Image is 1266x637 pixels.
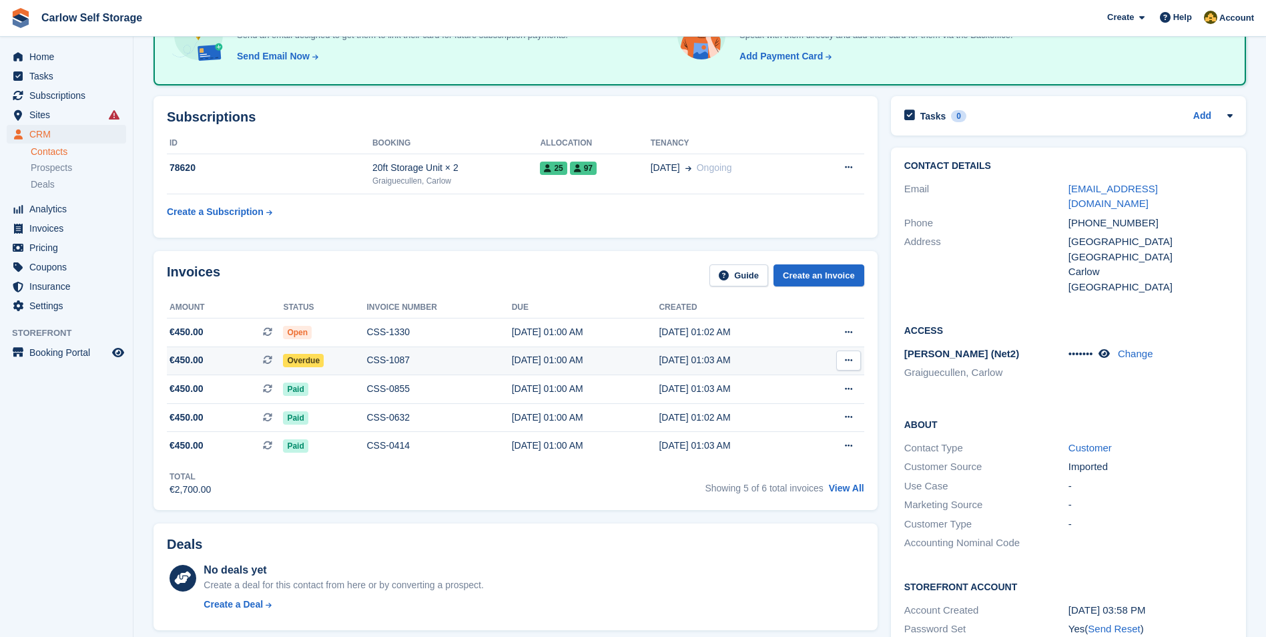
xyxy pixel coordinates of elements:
span: €450.00 [170,382,204,396]
div: [GEOGRAPHIC_DATA] [1068,250,1233,265]
a: menu [7,200,126,218]
img: Kevin Moore [1204,11,1217,24]
div: Customer Type [904,517,1068,532]
div: Graiguecullen, Carlow [372,175,541,187]
a: [EMAIL_ADDRESS][DOMAIN_NAME] [1068,183,1158,210]
div: 0 [951,110,966,122]
div: Carlow [1068,264,1233,280]
th: ID [167,133,372,154]
a: menu [7,277,126,296]
span: Subscriptions [29,86,109,105]
span: Paid [283,411,308,425]
div: CSS-1330 [367,325,512,339]
a: Customer [1068,442,1112,453]
div: CSS-0414 [367,439,512,453]
span: Overdue [283,354,324,367]
span: ( ) [1084,623,1143,634]
span: Paid [283,439,308,453]
span: €450.00 [170,353,204,367]
div: - [1068,497,1233,513]
a: menu [7,105,126,124]
span: Insurance [29,277,109,296]
div: Contact Type [904,441,1068,456]
img: stora-icon-8386f47178a22dfd0bd8f6a31ec36ba5ce8667c1dd55bd0f319d3a0aa187defe.svg [11,8,31,28]
span: Invoices [29,219,109,238]
th: Tenancy [651,133,810,154]
a: Create a Deal [204,598,483,612]
h2: About [904,417,1233,431]
a: menu [7,219,126,238]
div: No deals yet [204,562,483,578]
div: [DATE] 01:03 AM [659,353,806,367]
span: Storefront [12,327,133,340]
span: Tasks [29,67,109,85]
li: Graiguecullen, Carlow [904,365,1068,381]
a: menu [7,258,126,276]
div: Marketing Source [904,497,1068,513]
span: Coupons [29,258,109,276]
a: menu [7,343,126,362]
a: Deals [31,178,126,192]
th: Amount [167,297,283,318]
div: [DATE] 01:02 AM [659,411,806,425]
h2: Access [904,323,1233,337]
a: Send Reset [1088,623,1140,634]
a: Guide [709,264,768,286]
div: Yes [1068,622,1233,637]
span: Ongoing [697,162,732,173]
span: 25 [540,162,567,175]
a: Preview store [110,345,126,361]
div: CSS-0632 [367,411,512,425]
div: [DATE] 01:00 AM [512,411,659,425]
div: Address [904,234,1068,294]
span: Create [1107,11,1134,24]
th: Booking [372,133,541,154]
span: Paid [283,383,308,396]
a: menu [7,47,126,66]
div: €2,700.00 [170,483,211,497]
div: 20ft Storage Unit × 2 [372,161,541,175]
div: [DATE] 01:00 AM [512,325,659,339]
div: Total [170,471,211,483]
div: Password Set [904,622,1068,637]
h2: Storefront Account [904,580,1233,593]
div: Accounting Nominal Code [904,536,1068,551]
span: Account [1219,11,1254,25]
th: Invoice number [367,297,512,318]
div: - [1068,517,1233,532]
a: Add Payment Card [734,49,833,63]
div: [DATE] 03:58 PM [1068,603,1233,618]
th: Due [512,297,659,318]
span: [DATE] [651,161,680,175]
div: [DATE] 01:03 AM [659,382,806,396]
div: Customer Source [904,459,1068,475]
a: Create a Subscription [167,200,272,224]
a: View All [829,483,864,493]
div: Send Email Now [237,49,310,63]
span: €450.00 [170,439,204,453]
div: Use Case [904,479,1068,494]
span: Booking Portal [29,343,109,362]
span: Open [283,326,312,339]
span: Prospects [31,162,72,174]
div: [DATE] 01:00 AM [512,382,659,396]
div: Create a Deal [204,598,263,612]
span: Showing 5 of 6 total invoices [705,483,823,493]
span: Settings [29,296,109,315]
div: [DATE] 01:00 AM [512,353,659,367]
div: [PHONE_NUMBER] [1068,216,1233,231]
div: Create a deal for this contact from here or by converting a prospect. [204,578,483,592]
span: ••••••• [1068,348,1093,359]
h2: Subscriptions [167,110,864,125]
a: Contacts [31,146,126,158]
div: [DATE] 01:02 AM [659,325,806,339]
a: Carlow Self Storage [36,7,147,29]
span: €450.00 [170,325,204,339]
th: Allocation [540,133,650,154]
span: Home [29,47,109,66]
a: Change [1118,348,1153,359]
h2: Invoices [167,264,220,286]
span: [PERSON_NAME] (Net2) [904,348,1020,359]
div: Create a Subscription [167,205,264,219]
span: Analytics [29,200,109,218]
